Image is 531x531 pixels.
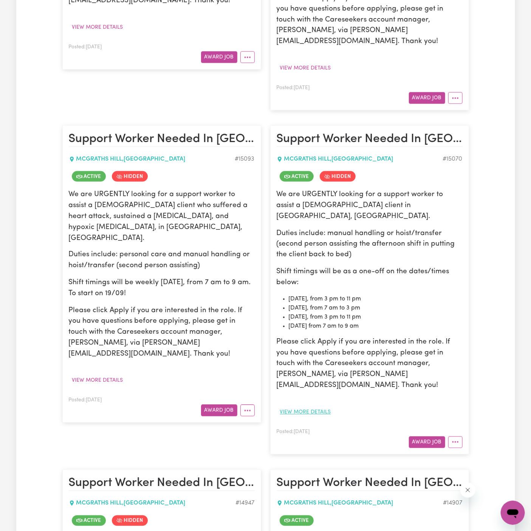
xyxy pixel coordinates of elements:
p: Duties include: personal care and manual handling or hoist/transfer (second person assisting) [69,250,255,272]
button: More options [240,51,255,63]
span: Posted: [DATE] [69,45,102,50]
h2: Support Worker Needed In McGraths Hill, NSW [277,132,463,147]
div: MCGRATHS HILL , [GEOGRAPHIC_DATA] [277,155,443,164]
iframe: Button to launch messaging window [501,501,525,525]
p: Shift timings will be as a one-off on the dates/times below: [277,267,463,289]
button: View more details [277,407,334,418]
button: More options [448,92,463,104]
button: Award Job [201,51,237,63]
li: [DATE] from 7 am to 9 am [289,322,463,331]
button: More options [240,405,255,416]
span: Posted: [DATE] [69,398,102,403]
button: More options [448,437,463,448]
p: Please click Apply if you are interested in the role. If you have questions before applying, plea... [277,337,463,392]
div: MCGRATHS HILL , [GEOGRAPHIC_DATA] [69,155,235,164]
li: [DATE], from 3 pm to 11 pm [289,313,463,322]
p: Duties include: manual handling or hoist/transfer (second person assisting the afternoon shift in... [277,228,463,261]
span: Job is active [280,516,314,526]
div: Job ID #15093 [235,155,255,164]
span: Posted: [DATE] [277,85,310,90]
span: Need any help? [5,5,46,11]
li: [DATE], from 7 am to 3 pm [289,304,463,313]
span: Posted: [DATE] [277,430,310,435]
div: Job ID #14907 [443,499,463,508]
button: View more details [69,375,127,387]
span: Job is active [72,171,106,182]
button: View more details [277,62,334,74]
p: Please click Apply if you are interested in the role. If you have questions before applying, plea... [69,306,255,360]
div: Job ID #15070 [443,155,463,164]
div: MCGRATHS HILL , [GEOGRAPHIC_DATA] [69,499,236,508]
button: Award Job [409,92,445,104]
p: We are URGENTLY looking for a support worker to assist a [DEMOGRAPHIC_DATA] client who suffered a... [69,189,255,244]
div: Job ID #14947 [236,499,255,508]
button: Award Job [409,437,445,448]
div: MCGRATHS HILL , [GEOGRAPHIC_DATA] [277,499,443,508]
span: Job is hidden [320,171,356,182]
h2: Support Worker Needed In McGraths Hill, NSW [69,132,255,147]
span: Job is active [280,171,314,182]
li: [DATE], from 3 pm to 11 pm [289,295,463,304]
span: Job is hidden [112,171,148,182]
h2: Support Worker Needed In McGraths Hill, NSW [277,476,463,491]
span: Job is hidden [112,516,148,526]
button: View more details [69,22,127,33]
p: We are URGENTLY looking for a support worker to assist a [DEMOGRAPHIC_DATA] client in [GEOGRAPHIC... [277,189,463,222]
button: Award Job [201,405,237,416]
span: Job is active [72,516,106,526]
p: Shift timings will be weekly [DATE], from 7 am to 9 am. To start on 19/09! [69,278,255,300]
h2: Support Worker Needed In McGraths Hill, NSW [69,476,255,491]
iframe: Close message [460,483,475,498]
